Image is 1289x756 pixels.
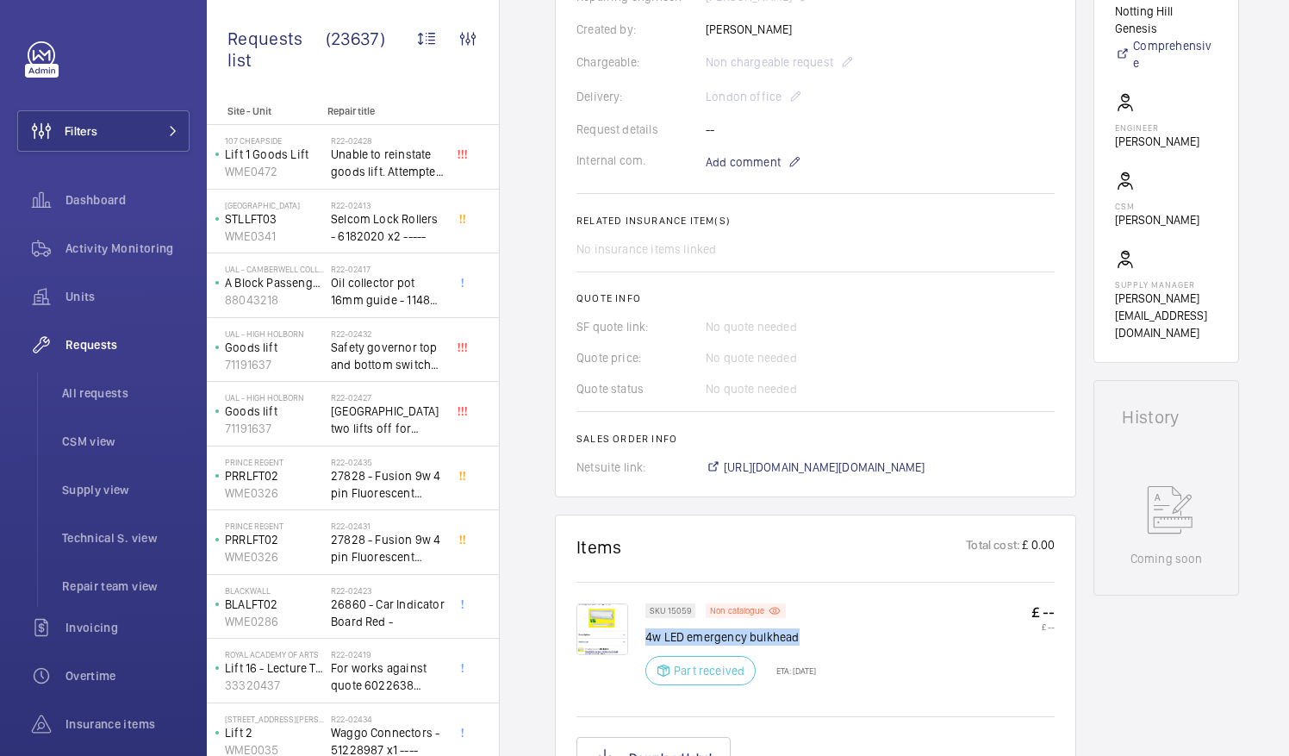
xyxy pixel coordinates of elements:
h2: R22-02428 [331,135,445,146]
span: Requests [65,336,190,353]
span: Filters [65,122,97,140]
span: Unable to reinstate goods lift. Attempted to swap control boards with PL2, no difference. Technic... [331,146,445,180]
span: Safety governor top and bottom switches not working from an immediate defect. Lift passenger lift... [331,339,445,373]
h2: R22-02432 [331,328,445,339]
p: Prince Regent [225,521,324,531]
p: UAL - High Holborn [225,328,324,339]
p: Goods lift [225,339,324,356]
p: £ -- [1031,603,1055,622]
p: STLLFT03 [225,210,324,228]
span: [URL][DOMAIN_NAME][DOMAIN_NAME] [724,459,925,476]
p: WME0341 [225,228,324,245]
span: For works against quote 6022638 @£2197.00 [331,659,445,694]
span: Dashboard [65,191,190,209]
p: Lift 2 [225,724,324,741]
p: PRRLFT02 [225,531,324,548]
h2: R22-02423 [331,585,445,596]
a: [URL][DOMAIN_NAME][DOMAIN_NAME] [706,459,925,476]
span: Supply view [62,481,190,498]
span: Units [65,288,190,305]
span: Add comment [706,153,781,171]
p: Goods lift [225,403,324,420]
p: Total cost: [966,536,1020,558]
h2: Quote info [576,292,1055,304]
h2: R22-02431 [331,521,445,531]
span: Insurance items [65,715,190,733]
p: 4w LED emergency bulkhead [645,628,816,646]
p: 88043218 [225,291,324,309]
p: [STREET_ADDRESS][PERSON_NAME] [225,714,324,724]
span: All requests [62,384,190,402]
span: [GEOGRAPHIC_DATA] two lifts off for safety governor rope switches at top and bottom. Immediate de... [331,403,445,437]
p: WME0326 [225,548,324,565]
h1: History [1122,409,1211,426]
span: Repair team view [62,578,190,595]
p: Supply manager [1115,279,1217,290]
p: SKU 15059 [650,608,691,614]
p: ETA: [DATE] [766,665,816,676]
p: Part received [674,662,744,679]
p: [PERSON_NAME] [1115,133,1199,150]
p: 33320437 [225,677,324,694]
p: UAL - Camberwell College of Arts [225,264,324,274]
span: 26860 - Car Indicator Board Red - [331,596,445,630]
span: CSM view [62,433,190,450]
h2: R22-02419 [331,649,445,659]
p: PRRLFT02 [225,467,324,484]
p: Prince Regent [225,457,324,467]
p: £ -- [1031,622,1055,632]
h2: R22-02427 [331,392,445,403]
span: Oil collector pot 16mm guide - 11482 x2 [331,274,445,309]
p: Engineer [1115,122,1199,133]
span: Overtime [65,667,190,684]
p: [PERSON_NAME] [1115,211,1199,228]
h2: R22-02413 [331,200,445,210]
span: Technical S. view [62,529,190,547]
p: WME0326 [225,484,324,502]
p: WME0472 [225,163,324,180]
p: CSM [1115,201,1199,211]
p: [GEOGRAPHIC_DATA] [225,200,324,210]
p: 71191637 [225,420,324,437]
span: Selcom Lock Rollers - 6182020 x2 ----- [331,210,445,245]
p: £ 0.00 [1020,536,1055,558]
p: Site - Unit [207,105,321,117]
span: 27828 - Fusion 9w 4 pin Fluorescent Lamp / Bulb - Used on Prince regent lift No2 car top test con... [331,467,445,502]
a: Comprehensive [1115,37,1217,72]
p: Coming soon [1130,550,1203,567]
img: udQtI_CVgvXVjCG8ikKqWcKp1u-0svVDqK1HPMc8XaU7AuzO.png [576,603,628,655]
h2: Sales order info [576,433,1055,445]
h2: R22-02435 [331,457,445,467]
p: Notting Hill Genesis [1115,3,1217,37]
button: Filters [17,110,190,152]
p: 71191637 [225,356,324,373]
p: [PERSON_NAME][EMAIL_ADDRESS][DOMAIN_NAME] [1115,290,1217,341]
p: BLALFT02 [225,596,324,613]
p: Non catalogue [710,608,764,614]
span: 27828 - Fusion 9w 4 pin Fluorescent Lamp / Bulb - Used on Prince regent lift No2 car top test con... [331,531,445,565]
p: Blackwall [225,585,324,596]
p: 107 Cheapside [225,135,324,146]
p: UAL - High Holborn [225,392,324,403]
p: WME0286 [225,613,324,630]
span: Invoicing [65,619,190,636]
p: royal academy of arts [225,649,324,659]
p: A Block Passenger Lift 2 (B) L/H [225,274,324,291]
h2: R22-02434 [331,714,445,724]
span: Activity Monitoring [65,240,190,257]
h1: Items [576,536,622,558]
h2: R22-02417 [331,264,445,274]
p: Lift 16 - Lecture Theater Disabled Lift ([PERSON_NAME]) ([GEOGRAPHIC_DATA] ) [225,659,324,677]
p: Repair title [327,105,441,117]
span: Requests list [227,28,326,71]
h2: Related insurance item(s) [576,215,1055,227]
p: Lift 1 Goods Lift [225,146,324,163]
